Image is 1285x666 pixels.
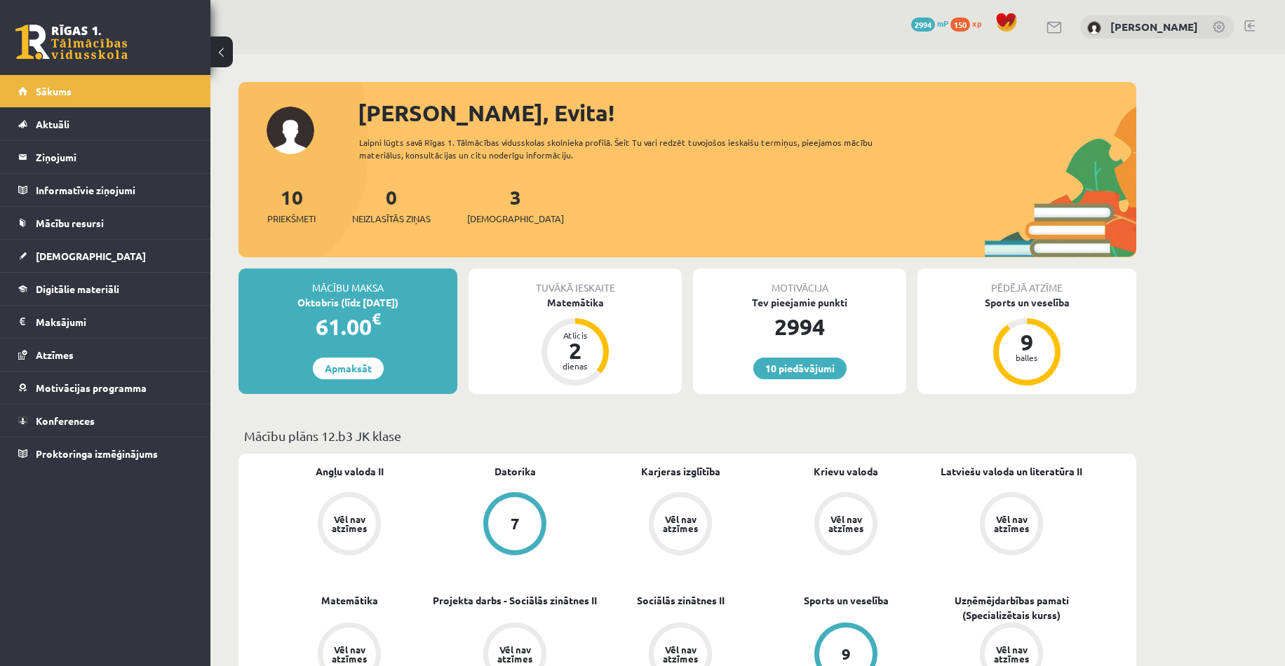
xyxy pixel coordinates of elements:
[238,310,457,344] div: 61.00
[18,75,193,107] a: Sākums
[36,306,193,338] legend: Maksājumi
[641,464,720,479] a: Karjeras izglītība
[330,645,369,663] div: Vēl nav atzīmes
[929,492,1094,558] a: Vēl nav atzīmes
[950,18,970,32] span: 150
[238,269,457,295] div: Mācību maksa
[36,118,69,130] span: Aktuāli
[359,136,898,161] div: Laipni lūgts savā Rīgas 1. Tālmācības vidusskolas skolnieka profilā. Šeit Tu vari redzēt tuvojošo...
[36,283,119,295] span: Digitālie materiāli
[36,348,74,361] span: Atzīmes
[1087,21,1101,35] img: Evita Skulme
[358,96,1136,130] div: [PERSON_NAME], Evita!
[929,593,1094,623] a: Uzņēmējdarbības pamati (Specializētais kurss)
[18,437,193,470] a: Proktoringa izmēģinājums
[36,217,104,229] span: Mācību resursi
[661,515,700,533] div: Vēl nav atzīmes
[917,295,1136,388] a: Sports un veselība 9 balles
[554,331,596,339] div: Atlicis
[911,18,935,32] span: 2994
[1006,353,1048,362] div: balles
[36,250,146,262] span: [DEMOGRAPHIC_DATA]
[495,645,534,663] div: Vēl nav atzīmes
[15,25,128,60] a: Rīgas 1. Tālmācības vidusskola
[511,516,520,531] div: 7
[661,645,700,663] div: Vēl nav atzīmes
[432,492,598,558] a: 7
[992,515,1031,533] div: Vēl nav atzīmes
[18,339,193,371] a: Atzīmes
[469,295,682,310] div: Matemātika
[313,358,384,379] a: Apmaksāt
[804,593,889,608] a: Sports un veselība
[467,212,564,226] span: [DEMOGRAPHIC_DATA]
[18,405,193,437] a: Konferences
[267,184,316,226] a: 10Priekšmeti
[992,645,1031,663] div: Vēl nav atzīmes
[1006,331,1048,353] div: 9
[330,515,369,533] div: Vēl nav atzīmes
[18,372,193,404] a: Motivācijas programma
[18,141,193,173] a: Ziņojumi
[693,295,906,310] div: Tev pieejamie punkti
[36,381,147,394] span: Motivācijas programma
[598,492,763,558] a: Vēl nav atzīmes
[36,174,193,206] legend: Informatīvie ziņojumi
[814,464,878,479] a: Krievu valoda
[495,464,536,479] a: Datorika
[941,464,1082,479] a: Latviešu valoda un literatūra II
[917,295,1136,310] div: Sports un veselība
[267,212,316,226] span: Priekšmeti
[763,492,929,558] a: Vēl nav atzīmes
[554,362,596,370] div: dienas
[554,339,596,362] div: 2
[693,269,906,295] div: Motivācija
[321,593,378,608] a: Matemātika
[36,447,158,460] span: Proktoringa izmēģinājums
[18,306,193,338] a: Maksājumi
[972,18,981,29] span: xp
[18,108,193,140] a: Aktuāli
[372,308,381,329] span: €
[826,515,866,533] div: Vēl nav atzīmes
[469,295,682,388] a: Matemātika Atlicis 2 dienas
[917,269,1136,295] div: Pēdējā atzīme
[950,18,988,29] a: 150 xp
[937,18,948,29] span: mP
[467,184,564,226] a: 3[DEMOGRAPHIC_DATA]
[1110,20,1198,34] a: [PERSON_NAME]
[469,269,682,295] div: Tuvākā ieskaite
[842,646,851,662] div: 9
[753,358,847,379] a: 10 piedāvājumi
[36,85,72,97] span: Sākums
[18,240,193,272] a: [DEMOGRAPHIC_DATA]
[267,492,432,558] a: Vēl nav atzīmes
[36,414,95,427] span: Konferences
[352,212,431,226] span: Neizlasītās ziņas
[18,207,193,239] a: Mācību resursi
[637,593,725,608] a: Sociālās zinātnes II
[18,273,193,305] a: Digitālie materiāli
[244,426,1131,445] p: Mācību plāns 12.b3 JK klase
[911,18,948,29] a: 2994 mP
[433,593,597,608] a: Projekta darbs - Sociālās zinātnes II
[36,141,193,173] legend: Ziņojumi
[352,184,431,226] a: 0Neizlasītās ziņas
[18,174,193,206] a: Informatīvie ziņojumi
[693,310,906,344] div: 2994
[316,464,384,479] a: Angļu valoda II
[238,295,457,310] div: Oktobris (līdz [DATE])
